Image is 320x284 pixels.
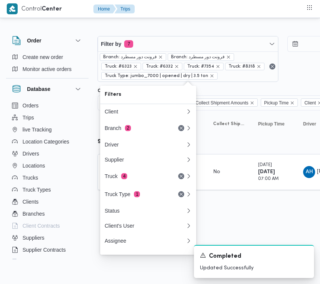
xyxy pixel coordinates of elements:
[174,64,179,69] button: remove selected entity
[306,166,313,178] span: AH
[200,252,308,261] div: Notification
[100,53,166,61] span: Branch: فرونت دور مسطرد
[216,64,220,69] button: remove selected entity
[105,173,168,179] div: Truck
[23,185,51,194] span: Truck Types
[255,118,293,130] button: Pickup Time
[9,124,86,136] button: live Tracking
[177,124,186,133] button: Remove
[23,65,72,74] span: Monitor active orders
[124,40,133,48] span: 7 active filters
[226,55,231,59] button: remove selected entity
[105,223,186,229] div: Client's User
[9,184,86,196] button: Truck Types
[105,125,168,131] div: Branch
[225,63,264,70] span: Truck: #8318
[105,109,186,115] div: Client
[23,161,45,170] span: Locations
[187,63,214,70] span: Truck: #7354
[177,172,186,181] button: Remove
[98,88,116,94] label: Columns
[261,98,298,107] span: Pickup Time
[9,51,86,63] button: Create new order
[23,233,44,242] span: Suppliers
[100,152,196,167] button: Supplier
[6,100,89,262] div: Database
[100,137,196,152] button: Driver
[27,36,41,45] h3: Order
[23,257,41,266] span: Devices
[168,53,234,61] span: Branch: فرونت دور مسطرد
[105,191,168,197] div: Truck Type
[146,63,173,70] span: Truck: #6332
[100,167,196,185] button: Truck4Remove
[213,121,245,127] span: Collect Shipment Amounts
[125,125,131,131] span: 2
[210,74,214,78] button: remove selected entity
[184,63,224,70] span: Truck: #7354
[268,62,277,71] button: Remove
[250,101,254,105] button: Remove Collect Shipment Amounts from selection in this group
[9,196,86,208] button: Clients
[8,254,32,276] iframe: chat widget
[258,169,275,174] b: [DATE]
[303,121,316,127] span: Driver
[200,264,308,272] p: Updated Successfully
[9,244,86,256] button: Supplier Contracts
[134,191,140,197] span: 1
[12,36,83,45] button: Order
[105,142,186,148] div: Driver
[105,63,132,70] span: Truck: #6323
[258,177,279,181] small: 07:00 AM
[209,252,241,261] span: Completed
[121,173,127,179] span: 4
[105,73,208,79] span: Truck Type: jumbo_7000 | opened | dry | 3.5 ton
[9,160,86,172] button: Locations
[103,54,157,60] span: Branch: فرونت دور مسطرد
[100,104,196,119] button: Client
[93,5,116,14] button: Home
[105,90,192,99] span: Filters
[101,72,218,80] span: Truck Type: jumbo_7000 | opened | dry | 3.5 ton
[258,163,272,167] small: [DATE]
[27,85,50,94] h3: Database
[100,233,196,248] button: Assignee
[23,149,39,158] span: Drivers
[100,203,196,218] button: Status
[9,100,86,112] button: Orders
[23,245,66,254] span: Supplier Contracts
[290,101,294,105] button: Remove Pickup Time from selection in this group
[9,232,86,244] button: Suppliers
[7,3,18,14] img: X8yXhbKr1z7QwAAAABJRU5ErkJggg==
[23,137,69,146] span: Location Categories
[23,113,34,122] span: Trips
[264,99,288,107] span: Pickup Time
[9,136,86,148] button: Location Categories
[228,63,255,70] span: Truck: #8318
[114,5,135,14] button: Trips
[105,208,186,214] div: Status
[23,53,63,62] span: Create new order
[258,121,284,127] span: Pickup Time
[98,198,149,207] button: Rows per page:10
[9,220,86,232] button: Client Contracts
[100,119,196,137] button: Branch2Remove
[303,166,315,178] div: Ahmad Hamda Farj Said Muhammad
[171,54,225,60] span: Branch: فرونت دور مسطرد
[23,101,39,110] span: Orders
[195,99,248,107] span: Collect Shipment Amounts
[9,208,86,220] button: Branches
[100,185,196,203] button: Truck Type1Remove
[23,197,39,206] span: Clients
[105,157,186,163] div: Supplier
[304,99,316,107] span: Client
[158,55,163,59] button: remove selected entity
[100,218,196,233] button: Client's User
[192,98,258,107] span: Collect Shipment Amounts
[23,221,60,230] span: Client Contracts
[101,39,121,48] span: Filter by
[143,63,182,70] span: Truck: #6332
[6,51,89,78] div: Order
[42,6,62,12] b: Center
[101,63,141,70] span: Truck: #6323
